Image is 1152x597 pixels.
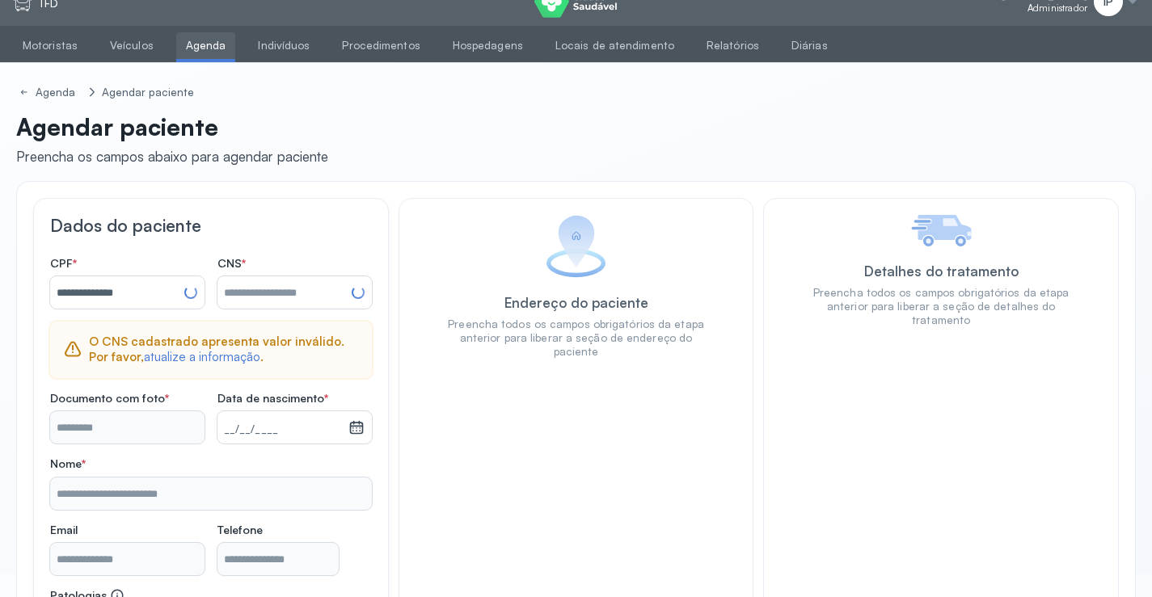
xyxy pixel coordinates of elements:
[16,82,82,103] a: Agenda
[176,32,236,59] a: Agenda
[911,215,972,246] img: Imagem de Detalhes do tratamento
[332,32,429,59] a: Procedimentos
[224,422,342,438] small: __/__/____
[50,256,77,271] span: CPF
[102,86,195,99] div: Agendar paciente
[50,523,78,537] span: Email
[50,456,86,471] span: Nome
[217,256,246,271] span: CNS
[89,334,359,365] span: O CNS cadastrado apresenta valor inválido. Por favor, .
[100,32,163,59] a: Veículos
[248,32,319,59] a: Indivíduos
[812,286,1070,327] div: Preencha todos os campos obrigatórios da etapa anterior para liberar a seção de detalhes do trata...
[217,391,328,406] span: Data de nascimento
[1028,2,1087,14] span: Administrador
[16,148,328,165] div: Preencha os campos abaixo para agendar paciente
[50,215,372,236] h3: Dados do paciente
[50,391,169,406] span: Documento com foto
[546,215,606,278] img: Imagem de Endereço do paciente
[864,263,1019,280] div: Detalhes do tratamento
[16,112,328,141] p: Agendar paciente
[443,32,533,59] a: Hospedagens
[448,317,705,359] div: Preencha todos os campos obrigatórios da etapa anterior para liberar a seção de endereço do paciente
[697,32,769,59] a: Relatórios
[36,86,79,99] div: Agenda
[782,32,838,59] a: Diárias
[144,349,260,365] a: atualize a informação
[217,523,263,537] span: Telefone
[99,82,198,103] a: Agendar paciente
[504,294,648,311] div: Endereço do paciente
[546,32,684,59] a: Locais de atendimento
[13,32,87,59] a: Motoristas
